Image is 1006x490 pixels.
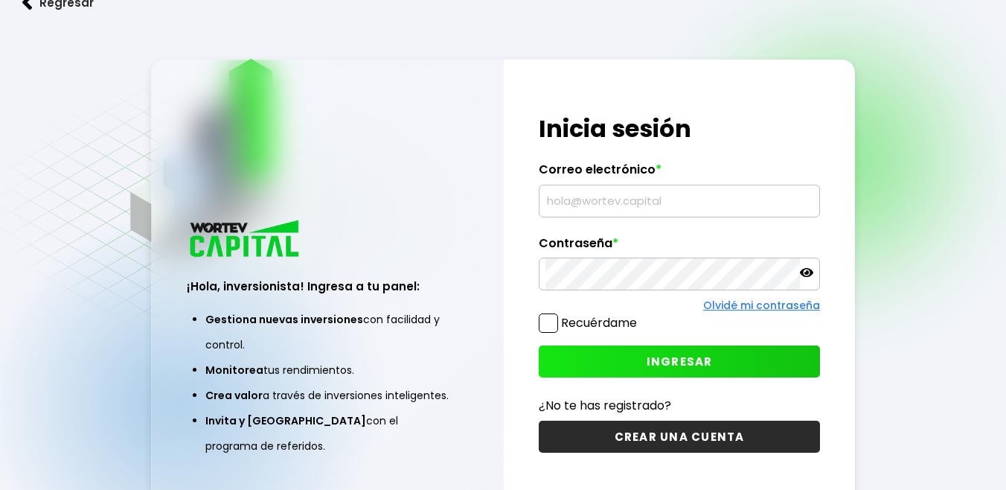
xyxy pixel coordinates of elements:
[205,383,449,408] li: a través de inversiones inteligentes.
[205,307,449,357] li: con facilidad y control.
[205,363,263,378] span: Monitorea
[539,162,820,185] label: Correo electrónico
[539,396,820,415] p: ¿No te has registrado?
[205,312,363,327] span: Gestiona nuevas inversiones
[187,278,468,295] h3: ¡Hola, inversionista! Ingresa a tu panel:
[539,396,820,453] a: ¿No te has registrado?CREAR UNA CUENTA
[647,354,713,369] span: INGRESAR
[205,413,366,428] span: Invita y [GEOGRAPHIC_DATA]
[539,421,820,453] button: CREAR UNA CUENTA
[545,185,813,217] input: hola@wortev.capital
[539,111,820,147] h1: Inicia sesión
[539,346,820,378] button: INGRESAR
[703,298,820,313] a: Olvidé mi contraseña
[205,357,449,383] li: tus rendimientos.
[205,408,449,459] li: con el programa de referidos.
[561,314,637,331] label: Recuérdame
[187,218,304,262] img: logo_wortev_capital
[205,388,263,403] span: Crea valor
[539,236,820,258] label: Contraseña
